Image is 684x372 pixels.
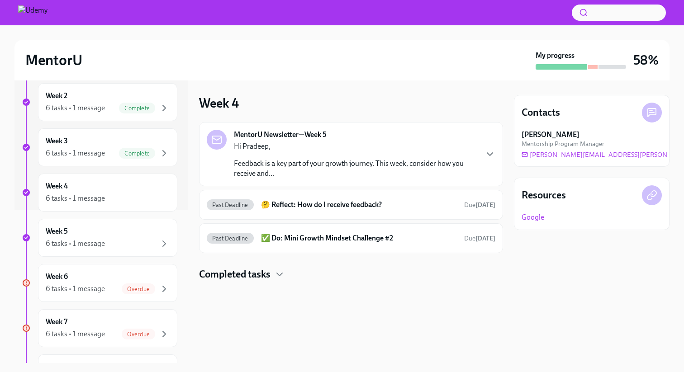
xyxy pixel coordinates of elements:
h6: Week 2 [46,91,67,101]
h6: 🤔 Reflect: How do I receive feedback? [261,200,457,210]
strong: [PERSON_NAME] [522,130,579,140]
a: Week 46 tasks • 1 message [22,174,177,212]
span: Mentorship Program Manager [522,140,604,148]
h6: Week 6 [46,272,68,282]
span: Complete [119,150,155,157]
h6: Week 4 [46,181,68,191]
a: Past Deadline✅ Do: Mini Growth Mindset Challenge #2Due[DATE] [207,231,495,245]
a: Week 36 tasks • 1 messageComplete [22,128,177,166]
h3: Week 4 [199,95,239,111]
h6: Week 3 [46,136,68,146]
a: Google [522,212,544,222]
span: July 5th, 2025 09:30 [464,201,495,209]
span: Overdue [122,286,155,292]
div: Completed tasks [199,268,503,281]
a: Past Deadline🤔 Reflect: How do I receive feedback?Due[DATE] [207,198,495,212]
h6: Week 7 [46,317,67,327]
span: Due [464,201,495,209]
h4: Resources [522,188,566,202]
a: Week 56 tasks • 1 message [22,219,177,257]
span: Due [464,235,495,242]
div: 6 tasks • 1 message [46,193,105,203]
p: Hi Pradeep, [234,141,477,151]
a: Week 66 tasks • 1 messageOverdue [22,264,177,302]
h4: Contacts [522,106,560,119]
h4: Completed tasks [199,268,271,281]
h2: MentorU [25,51,82,69]
span: Past Deadline [207,202,254,208]
img: Udemy [18,5,47,20]
div: 6 tasks • 1 message [46,239,105,249]
span: Past Deadline [207,235,254,242]
h3: 58% [633,52,659,68]
div: 6 tasks • 1 message [46,103,105,113]
span: Overdue [122,331,155,338]
strong: MentorU Newsletter—Week 5 [234,130,327,140]
div: 6 tasks • 1 message [46,148,105,158]
div: 6 tasks • 1 message [46,329,105,339]
h6: Week 5 [46,226,68,236]
span: July 5th, 2025 09:30 [464,234,495,243]
strong: [DATE] [475,201,495,209]
a: Week 76 tasks • 1 messageOverdue [22,309,177,347]
h6: ✅ Do: Mini Growth Mindset Challenge #2 [261,233,457,243]
strong: My progress [536,51,575,61]
strong: [DATE] [475,235,495,242]
a: Week 26 tasks • 1 messageComplete [22,83,177,121]
span: Complete [119,105,155,112]
p: Feedback is a key part of your growth journey. This week, consider how you receive and... [234,159,477,179]
div: 6 tasks • 1 message [46,284,105,294]
h6: Week 8 [46,362,68,372]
